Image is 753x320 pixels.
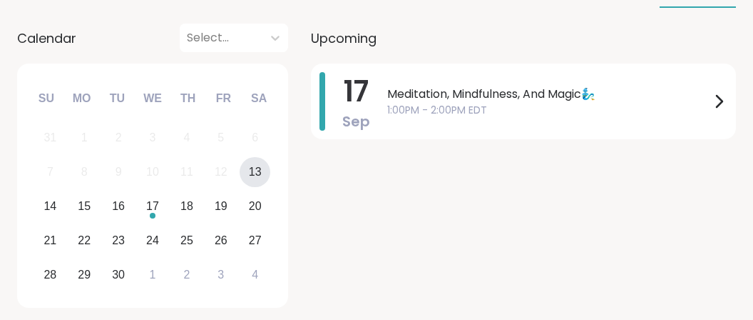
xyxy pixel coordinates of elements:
div: Not available Sunday, September 7th, 2025 [35,157,66,188]
div: 26 [215,231,227,250]
div: Su [31,83,62,114]
div: Not available Wednesday, September 3rd, 2025 [138,123,168,154]
div: 1 [150,265,156,284]
div: 8 [81,162,88,181]
div: Not available Thursday, September 4th, 2025 [172,123,203,154]
div: We [137,83,168,114]
div: Not available Friday, September 12th, 2025 [205,157,236,188]
span: Calendar [17,29,76,48]
div: Mo [66,83,97,114]
div: 2 [183,265,190,284]
div: Choose Tuesday, September 16th, 2025 [103,191,134,222]
div: Not available Monday, September 1st, 2025 [69,123,100,154]
div: 13 [249,162,262,181]
div: Tu [101,83,133,114]
div: 5 [217,128,224,147]
div: 14 [43,196,56,216]
div: 24 [146,231,159,250]
div: 4 [252,265,258,284]
div: Sa [243,83,275,114]
div: 22 [78,231,91,250]
div: Choose Thursday, September 18th, 2025 [172,191,203,222]
div: 23 [112,231,125,250]
div: Choose Tuesday, September 30th, 2025 [103,259,134,290]
div: 19 [215,196,227,216]
div: Choose Wednesday, September 24th, 2025 [138,225,168,256]
span: Meditation, Mindfulness, And Magic🧞‍♂️ [387,86,710,103]
div: Choose Saturday, September 20th, 2025 [240,191,270,222]
div: 17 [146,196,159,216]
div: Th [173,83,204,114]
span: Upcoming [311,29,376,48]
div: 2 [116,128,122,147]
div: 3 [150,128,156,147]
span: 17 [344,71,369,111]
div: Not available Thursday, September 11th, 2025 [172,157,203,188]
div: Choose Wednesday, October 1st, 2025 [138,259,168,290]
span: 1:00PM - 2:00PM EDT [387,103,710,118]
div: 4 [183,128,190,147]
div: 16 [112,196,125,216]
div: Not available Monday, September 8th, 2025 [69,157,100,188]
div: 29 [78,265,91,284]
div: Not available Friday, September 5th, 2025 [205,123,236,154]
div: 20 [249,196,262,216]
div: 10 [146,162,159,181]
div: Choose Sunday, September 14th, 2025 [35,191,66,222]
div: month 2025-09 [33,121,272,291]
div: 18 [180,196,193,216]
div: 21 [43,231,56,250]
span: Sep [342,111,370,131]
div: Choose Thursday, October 2nd, 2025 [172,259,203,290]
div: Choose Friday, September 26th, 2025 [205,225,236,256]
div: 1 [81,128,88,147]
div: Not available Saturday, September 6th, 2025 [240,123,270,154]
div: Choose Monday, September 15th, 2025 [69,191,100,222]
div: Choose Saturday, October 4th, 2025 [240,259,270,290]
div: 3 [217,265,224,284]
div: 7 [47,162,53,181]
div: 15 [78,196,91,216]
div: 30 [112,265,125,284]
div: Choose Tuesday, September 23rd, 2025 [103,225,134,256]
div: 25 [180,231,193,250]
div: 31 [43,128,56,147]
div: Not available Tuesday, September 9th, 2025 [103,157,134,188]
div: Choose Friday, September 19th, 2025 [205,191,236,222]
div: Choose Saturday, September 13th, 2025 [240,157,270,188]
div: Choose Sunday, September 28th, 2025 [35,259,66,290]
div: 27 [249,231,262,250]
div: Not available Tuesday, September 2nd, 2025 [103,123,134,154]
div: 6 [252,128,258,147]
div: 9 [116,162,122,181]
div: Choose Saturday, September 27th, 2025 [240,225,270,256]
div: Choose Monday, September 29th, 2025 [69,259,100,290]
div: 11 [180,162,193,181]
div: Not available Wednesday, September 10th, 2025 [138,157,168,188]
div: Choose Thursday, September 25th, 2025 [172,225,203,256]
div: Choose Monday, September 22nd, 2025 [69,225,100,256]
div: Choose Wednesday, September 17th, 2025 [138,191,168,222]
div: Choose Sunday, September 21st, 2025 [35,225,66,256]
div: 28 [43,265,56,284]
div: 12 [215,162,227,181]
div: Not available Sunday, August 31st, 2025 [35,123,66,154]
div: Choose Friday, October 3rd, 2025 [205,259,236,290]
div: Fr [208,83,239,114]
